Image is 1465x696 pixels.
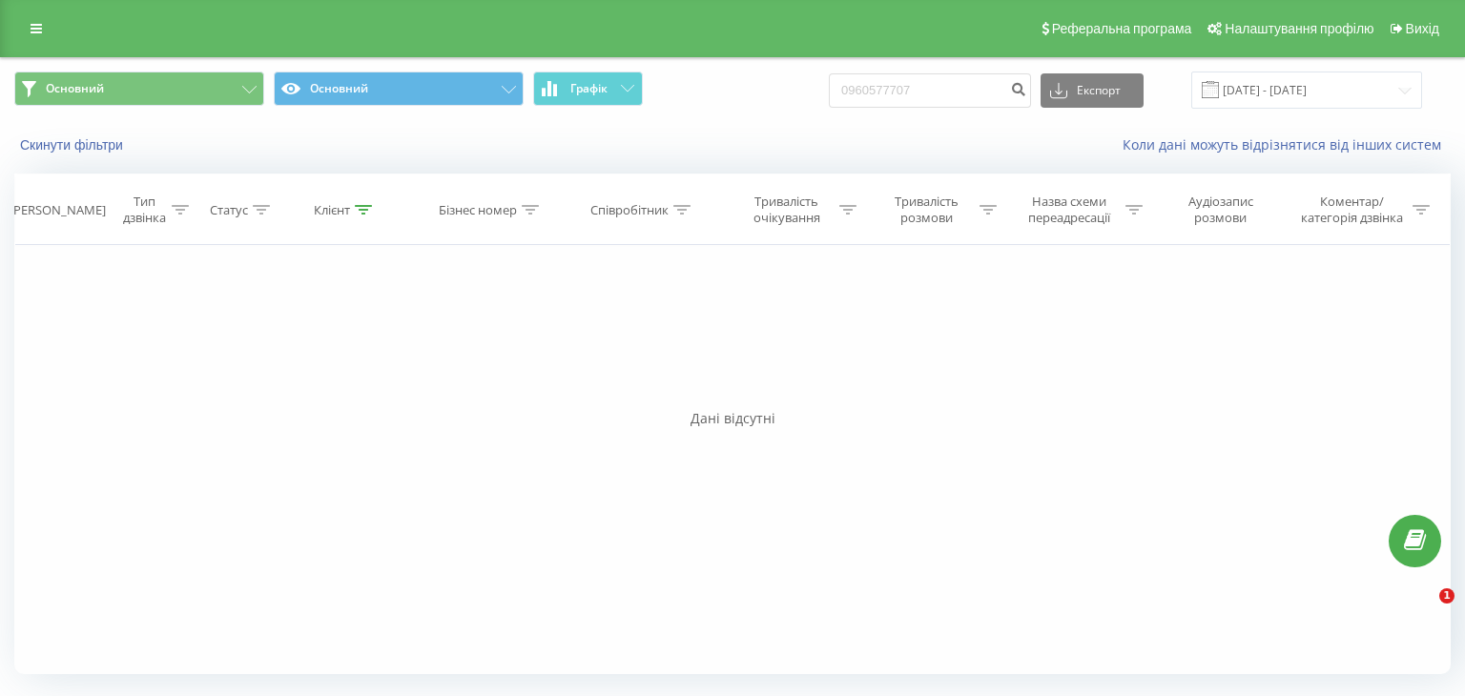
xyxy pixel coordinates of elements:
div: Тип дзвінка [121,194,167,226]
div: Аудіозапис розмови [1165,194,1277,226]
span: Налаштування профілю [1225,21,1373,36]
div: Тривалість розмови [878,194,975,226]
div: Назва схеми переадресації [1019,194,1121,226]
input: Пошук за номером [829,73,1031,108]
div: Коментар/категорія дзвінка [1296,194,1408,226]
span: Реферальна програма [1052,21,1192,36]
button: Експорт [1041,73,1144,108]
button: Основний [14,72,264,106]
div: Тривалість очікування [738,194,835,226]
div: [PERSON_NAME] [10,202,106,218]
button: Графік [533,72,643,106]
div: Клієнт [314,202,350,218]
iframe: Intercom live chat [1400,588,1446,634]
span: Графік [570,82,608,95]
span: Основний [46,81,104,96]
div: Бізнес номер [439,202,517,218]
span: 1 [1439,588,1455,604]
div: Співробітник [590,202,669,218]
button: Основний [274,72,524,106]
button: Скинути фільтри [14,136,133,154]
div: Дані відсутні [14,409,1451,428]
a: Коли дані можуть відрізнятися вiд інших систем [1123,135,1451,154]
div: Статус [210,202,248,218]
span: Вихід [1406,21,1439,36]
